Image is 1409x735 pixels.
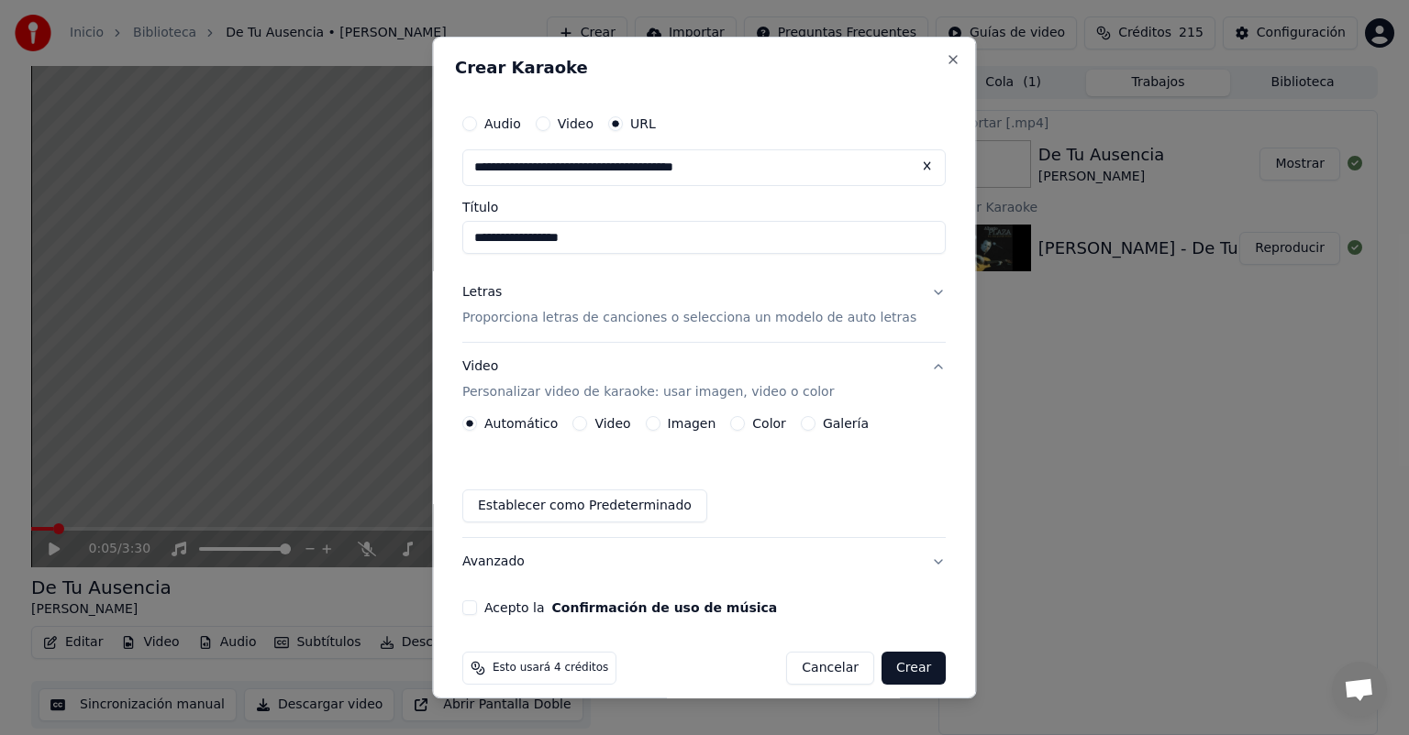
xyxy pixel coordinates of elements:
p: Personalizar video de karaoke: usar imagen, video o color [462,383,834,401]
label: URL [630,117,656,130]
div: Video [462,357,834,401]
label: Video [595,417,631,430]
button: VideoPersonalizar video de karaoke: usar imagen, video o color [462,343,946,416]
span: Esto usará 4 créditos [493,661,608,675]
button: Establecer como Predeterminado [462,489,707,522]
button: Acepto la [552,601,778,614]
label: Título [462,201,946,214]
div: Letras [462,283,502,302]
div: VideoPersonalizar video de karaoke: usar imagen, video o color [462,416,946,537]
label: Galería [823,417,869,430]
label: Automático [484,417,558,430]
label: Imagen [668,417,716,430]
button: Avanzado [462,538,946,586]
label: Color [753,417,787,430]
label: Video [558,117,594,130]
button: Cancelar [787,652,875,685]
p: Proporciona letras de canciones o selecciona un modelo de auto letras [462,309,916,327]
button: LetrasProporciona letras de canciones o selecciona un modelo de auto letras [462,269,946,342]
button: Crear [882,652,946,685]
label: Acepto la [484,601,777,614]
h2: Crear Karaoke [455,60,953,76]
label: Audio [484,117,521,130]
